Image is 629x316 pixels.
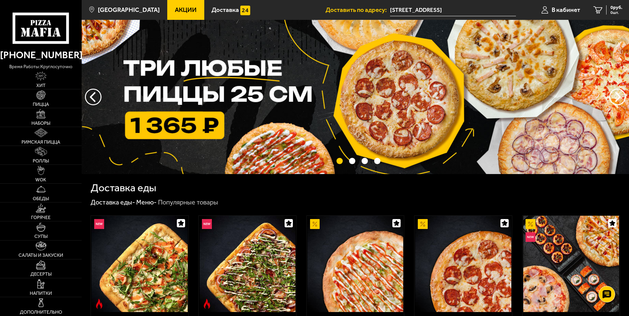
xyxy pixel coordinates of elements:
[374,158,380,164] button: точки переключения
[158,198,218,207] div: Популярные товары
[202,299,212,309] img: Острое блюдо
[33,197,49,201] span: Обеды
[200,216,295,312] img: Римская с мясным ассорти
[240,6,250,16] img: 15daf4d41897b9f0e9f617042186c801.svg
[390,4,516,16] input: Ваш адрес доставки
[349,158,355,164] button: точки переключения
[310,219,320,229] img: Акционный
[526,232,535,242] img: Новинка
[523,216,619,312] img: Всё включено
[20,310,62,315] span: Дополнительно
[523,216,620,312] a: АкционныйНовинкаВсё включено
[526,219,535,229] img: Акционный
[136,198,157,206] a: Меню-
[19,253,63,258] span: Салаты и закуски
[326,7,390,13] span: Доставить по адресу:
[31,121,50,126] span: Наборы
[418,219,428,229] img: Акционный
[30,272,52,277] span: Десерты
[307,216,403,312] img: Аль-Шам 25 см (тонкое тесто)
[36,83,46,88] span: Хит
[33,102,49,107] span: Пицца
[610,5,622,10] span: 0 руб.
[91,198,135,206] a: Доставка еды-
[414,216,512,312] a: АкционныйПепперони 25 см (толстое с сыром)
[91,183,156,193] h1: Доставка еды
[30,291,52,296] span: Напитки
[94,219,104,229] img: Новинка
[34,234,48,239] span: Супы
[85,89,101,105] button: следующий
[552,7,580,13] span: В кабинет
[609,89,626,105] button: предыдущий
[21,140,60,145] span: Римская пицца
[31,215,51,220] span: Горячее
[415,216,511,312] img: Пепперони 25 см (толстое с сыром)
[336,158,343,164] button: точки переключения
[202,219,212,229] img: Новинка
[35,178,46,182] span: WOK
[92,216,187,312] img: Римская с креветками
[91,216,188,312] a: НовинкаОстрое блюдоРимская с креветками
[199,216,296,312] a: НовинкаОстрое блюдоРимская с мясным ассорти
[362,158,368,164] button: точки переключения
[98,7,160,13] span: [GEOGRAPHIC_DATA]
[94,299,104,309] img: Острое блюдо
[175,7,197,13] span: Акции
[610,11,622,15] span: 0 шт.
[212,7,239,13] span: Доставка
[33,159,49,163] span: Роллы
[307,216,404,312] a: АкционныйАль-Шам 25 см (тонкое тесто)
